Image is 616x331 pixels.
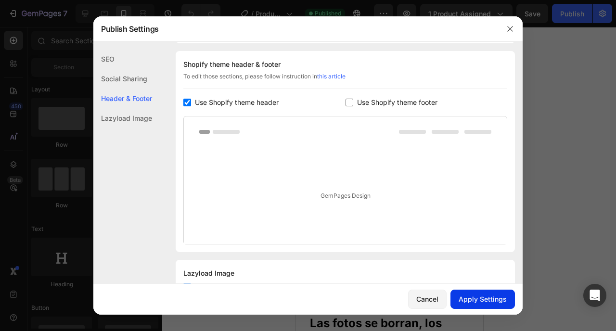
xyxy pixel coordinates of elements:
[450,290,515,309] button: Apply Settings
[583,284,606,307] div: Open Intercom Messenger
[21,229,33,241] button: Carousel Back Arrow
[51,5,114,14] span: iPhone 13 Pro ( 390 px)
[155,229,167,241] button: Carousel Next Arrow
[357,97,437,108] span: Use Shopify theme footer
[12,34,23,46] img: CMK1jPv9uoADEAE=.png
[408,290,447,309] button: Cancel
[195,281,245,293] span: Lazyload Image
[195,97,279,108] span: Use Shopify theme header
[183,267,507,279] div: Lazyload Image
[31,34,120,44] div: Essential Announcement Bar
[93,69,152,89] div: Social Sharing
[93,108,152,128] div: Lazyload Image
[93,49,152,69] div: SEO
[93,16,498,41] div: Publish Settings
[93,89,152,108] div: Header & Footer
[183,59,507,70] div: Shopify theme header & footer
[4,28,128,51] button: Essential Announcement Bar
[459,294,507,304] div: Apply Settings
[184,147,507,244] div: GemPages Design
[13,273,91,284] pre: - 46% de Descuento
[317,73,346,80] a: this article
[416,294,438,304] div: Cancel
[155,130,167,142] button: Carousel Next Arrow
[183,72,507,89] div: To edit those sections, please follow instruction in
